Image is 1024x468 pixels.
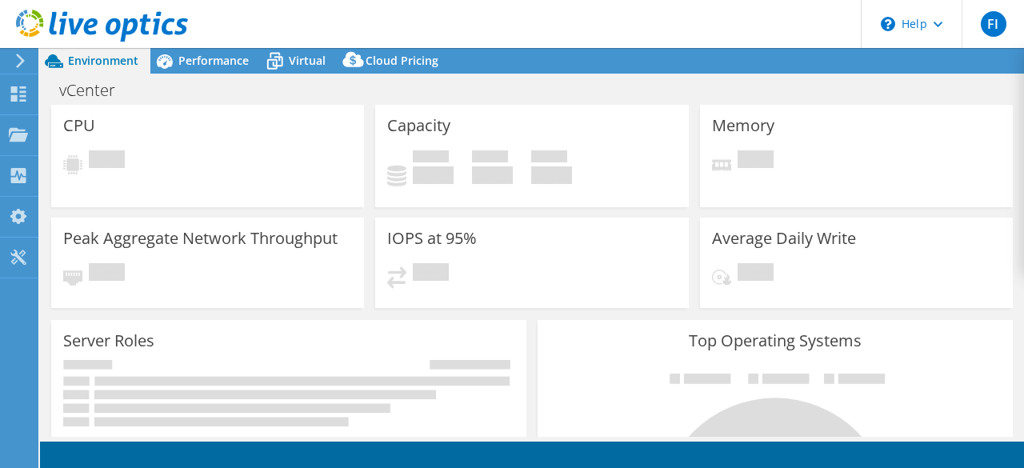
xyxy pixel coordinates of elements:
h4: 0 GiB [531,166,572,184]
span: Pending [738,150,774,172]
h3: CPU [63,117,95,134]
span: Pending [738,263,774,285]
span: Pending [413,263,449,285]
h1: vCenter [52,82,140,99]
span: Performance [178,53,249,68]
span: Free [472,150,508,166]
span: FI [981,11,1006,37]
h4: 0 GiB [472,166,513,184]
h3: Memory [712,117,774,134]
h3: Top Operating Systems [550,332,1001,350]
span: Total [531,150,567,166]
h3: Server Roles [63,332,154,350]
span: Cloud Pricing [366,53,438,68]
span: Virtual [289,53,326,68]
h3: Peak Aggregate Network Throughput [63,230,338,247]
span: Pending [89,150,125,172]
span: Environment [68,53,138,68]
svg: \n [881,17,895,31]
h3: Capacity [387,117,450,134]
span: Pending [89,263,125,285]
span: Used [413,150,449,166]
h4: 0 GiB [413,166,454,184]
h3: Average Daily Write [712,230,856,247]
h3: IOPS at 95% [387,230,477,247]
